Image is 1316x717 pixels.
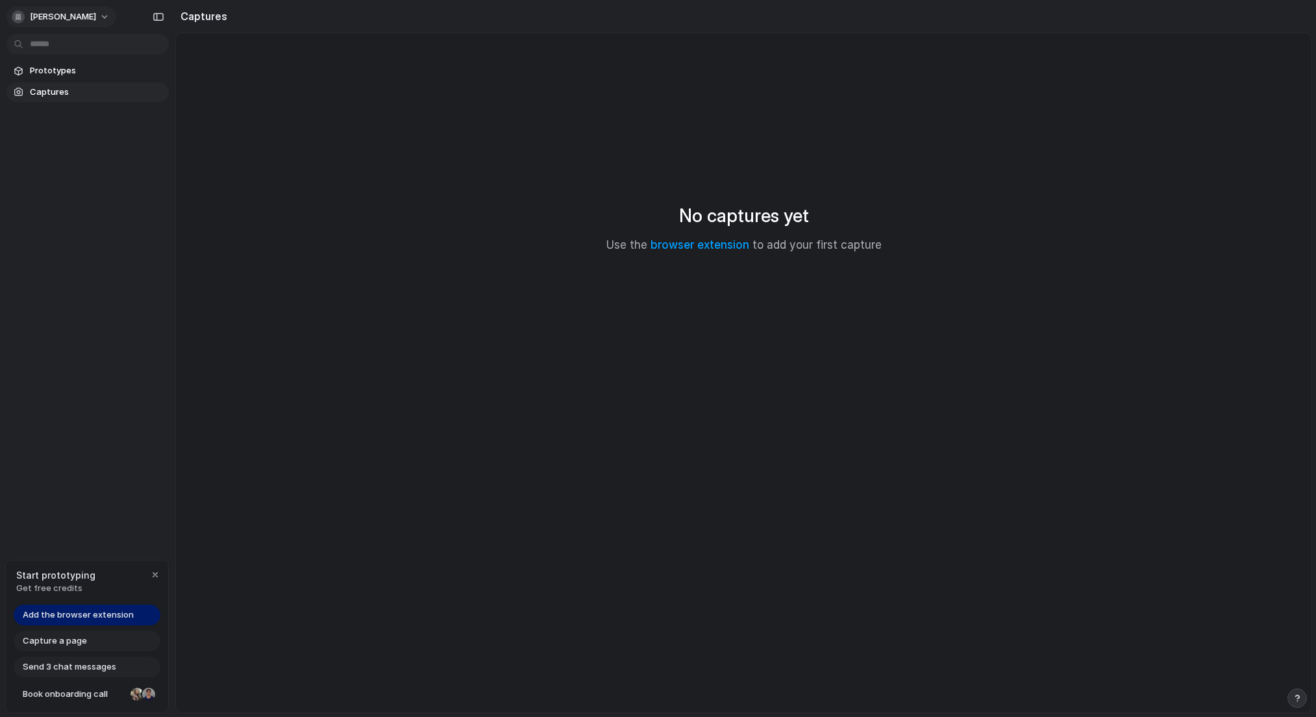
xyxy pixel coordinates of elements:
span: Start prototyping [16,568,95,582]
a: Captures [6,82,169,102]
span: Captures [30,86,164,99]
button: [PERSON_NAME] [6,6,116,27]
span: Add the browser extension [23,609,134,622]
span: Prototypes [30,64,164,77]
span: Send 3 chat messages [23,660,116,673]
span: Capture a page [23,635,87,648]
span: [PERSON_NAME] [30,10,96,23]
span: Book onboarding call [23,688,125,701]
div: Nicole Kubica [129,686,145,702]
h2: No captures yet [679,202,809,229]
p: Use the to add your first capture [606,237,882,254]
h2: Captures [175,8,227,24]
a: Book onboarding call [14,684,160,705]
div: Christian Iacullo [141,686,156,702]
a: Prototypes [6,61,169,81]
span: Get free credits [16,582,95,595]
a: browser extension [651,238,749,251]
